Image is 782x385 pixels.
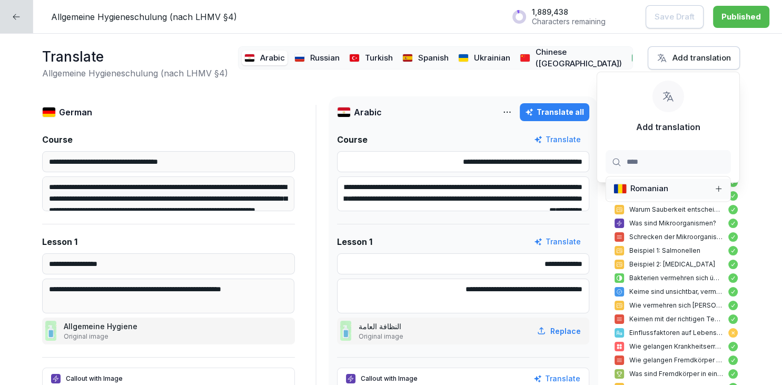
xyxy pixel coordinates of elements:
p: Lesson 1 [337,235,372,248]
p: النظافة العامة [359,321,403,332]
h2: Allgemeine Hygieneschulung (nach LHMV §4) [42,67,228,80]
p: Was sind Mikroorganismen? [629,219,723,228]
p: Callout with Image [66,374,123,383]
img: ro.svg [613,184,627,194]
img: de.svg [42,107,56,117]
p: Wie gelangen Fremdkörper in Lebensmittel? [629,356,723,365]
img: eg.svg [337,107,351,117]
p: Wie vermehren sich [PERSON_NAME] so schnell? [629,301,723,310]
p: Was sind Fremdkörper in einer Linsensuppe? [629,369,723,379]
img: tr.svg [349,54,360,62]
p: Course [337,133,368,146]
img: ua.svg [458,54,469,62]
img: cljrtzv0d01b7fb01soz5mpwa.jpg [45,321,56,341]
p: Chinese ([GEOGRAPHIC_DATA]) [536,46,622,70]
p: 1,889,438 [532,7,606,17]
img: cn.svg [520,54,531,62]
p: Arabic [354,106,382,119]
button: Save Draft [646,5,704,28]
img: eg.svg [244,54,255,62]
p: Keime sind unsichtbar, vermehren sich aber blitzschnell [629,287,723,297]
p: German [59,106,92,119]
p: Replace [550,325,581,337]
p: Beispiel 2: [MEDICAL_DATA] [629,260,723,269]
p: Allgemeine Hygieneschulung (nach LHMV §4) [51,11,237,23]
p: Lesson 1 [42,235,77,248]
button: Translate [533,373,580,384]
p: Wie gelangen Krankheitserreger in Lebensmittel? [629,342,723,351]
img: es.svg [402,54,413,62]
p: Bakterien vermehren sich über Zellteilung alle 20 Minuten. [629,273,723,283]
button: Translate [534,134,581,145]
p: Ukrainian [474,52,510,64]
p: Callout with Image [361,374,418,383]
p: Original image [64,332,140,341]
button: Translate all [520,103,589,121]
p: Turkish [365,52,393,64]
p: Beispiel 1: Salmonellen [629,246,723,255]
p: Original image [359,332,403,341]
p: Spanish [418,52,449,64]
img: it.svg [631,54,642,62]
p: Romanian [630,183,668,195]
div: Add translation [657,52,731,64]
p: Keimen mit der richtigen Temperatur vorbeugen [629,314,723,324]
p: Einflussfaktoren auf Lebensmittelinfektionen [629,328,723,338]
button: Add translation [648,46,740,70]
p: Schrecken der Mikroorganismen [629,232,723,242]
img: cljrtzv0d01b7fb01soz5mpwa.jpg [340,321,351,341]
p: Add translation [636,121,700,133]
p: Course [42,133,73,146]
h1: Translate [42,46,228,67]
img: ru.svg [294,54,305,62]
button: Published [713,6,769,28]
p: Save Draft [655,11,695,23]
button: Translate [534,236,581,248]
p: Warum Sauberkeit entscheidend ist [629,205,723,214]
div: Published [721,11,761,23]
p: Russian [310,52,340,64]
button: 1,889,438Characters remaining [507,3,636,30]
p: Arabic [260,52,285,64]
p: Characters remaining [532,17,606,26]
p: Allgemeine Hygiene [64,321,140,332]
div: Translate all [525,106,584,118]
